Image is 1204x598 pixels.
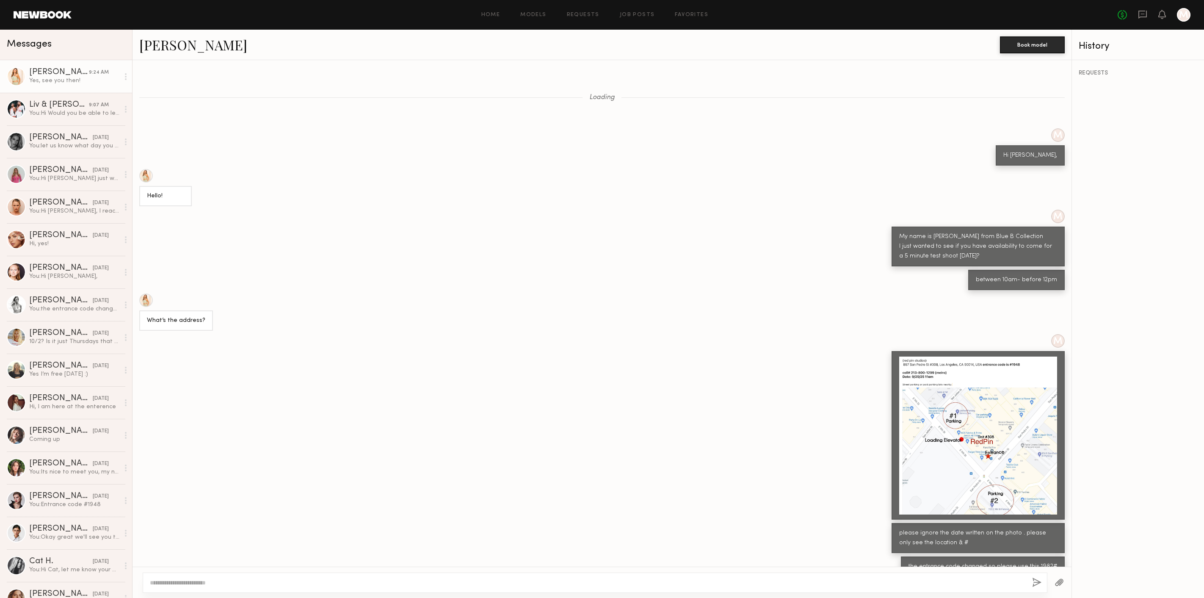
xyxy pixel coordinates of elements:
div: between 10am- before 12pm [976,275,1057,285]
div: [DATE] [93,395,109,403]
div: You: let us know what day you will be in LA OCT and we will plan a schedule for you [29,142,119,150]
div: [DATE] [93,525,109,533]
div: Yes, see you then! [29,77,119,85]
div: Liv & [PERSON_NAME] [29,101,89,109]
div: [PERSON_NAME] [29,166,93,174]
a: [PERSON_NAME] [139,36,247,54]
div: You: Its nice to meet you, my name is [PERSON_NAME] and I am the Head Designer at Blue B Collecti... [29,468,119,476]
div: 9:07 AM [89,101,109,109]
div: [PERSON_NAME] [29,68,89,77]
a: Book model [1000,41,1065,48]
div: [PERSON_NAME] [29,199,93,207]
div: Hi, yes! [29,240,119,248]
div: [PERSON_NAME] [29,460,93,468]
div: please ignore the date written on the photo . please only see the location & # [899,529,1057,548]
div: You: Hi [PERSON_NAME], I reached back a month back and just wanted to reach out to you again. [29,207,119,215]
div: [DATE] [93,264,109,272]
div: the entrance code changed so please use this 1982# [909,562,1057,572]
div: [DATE] [93,460,109,468]
div: [PERSON_NAME] [29,394,93,403]
div: History [1079,42,1197,51]
span: Messages [7,39,52,49]
div: [DATE] [93,134,109,142]
a: Home [481,12,500,18]
div: You: Okay great we'll see you then [29,533,119,541]
div: 10/2? Is it just Thursdays that you have available? If so would the 9th or 16th work? [29,338,119,346]
div: [DATE] [93,362,109,370]
div: My name is [PERSON_NAME] from Blue B Collection I just wanted to see if you have availability to ... [899,232,1057,261]
span: Loading [589,94,615,101]
div: [DATE] [93,427,109,435]
div: [PERSON_NAME] [29,525,93,533]
div: [DATE] [93,166,109,174]
div: 9:24 AM [89,69,109,77]
a: M [1177,8,1190,22]
div: Cat H. [29,557,93,566]
div: [DATE] [93,329,109,338]
div: [PERSON_NAME] [29,296,93,305]
div: What’s the address? [147,316,205,326]
div: Hello! [147,191,184,201]
div: [PERSON_NAME] [29,329,93,338]
div: Hi [PERSON_NAME], [1003,151,1057,161]
div: You: Hi [PERSON_NAME], [29,272,119,280]
div: [DATE] [93,232,109,240]
div: [PERSON_NAME] [29,231,93,240]
div: REQUESTS [1079,70,1197,76]
div: Yes I’m free [DATE] :) [29,370,119,378]
div: You: Hi Would you be able to let me know who I am speaking with since two names are listed on thi... [29,109,119,117]
div: [PERSON_NAME] [29,264,93,272]
div: [DATE] [93,297,109,305]
div: You: Hi Cat, let me know your availability [29,566,119,574]
div: [DATE] [93,558,109,566]
div: [PERSON_NAME] [29,133,93,142]
a: Models [520,12,546,18]
a: Job Posts [620,12,655,18]
button: Book model [1000,36,1065,53]
div: You: the entrance code changed so please use this 1982# [29,305,119,313]
div: Hi, I am here at the enterence [29,403,119,411]
a: Favorites [675,12,708,18]
div: You: Entrance code #1948 [29,501,119,509]
div: [PERSON_NAME] [29,362,93,370]
div: [PERSON_NAME] [29,427,93,435]
a: Requests [567,12,599,18]
div: Coming up [29,435,119,443]
div: [PERSON_NAME] [29,492,93,501]
div: You: Hi [PERSON_NAME] just wanted to follow up back with you! [29,174,119,183]
div: [DATE] [93,493,109,501]
div: [DATE] [93,199,109,207]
